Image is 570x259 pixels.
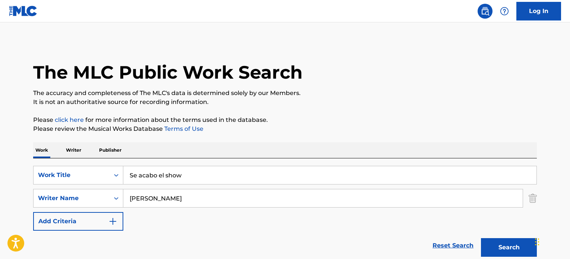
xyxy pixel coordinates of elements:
[97,142,124,158] p: Publisher
[533,223,570,259] iframe: Chat Widget
[516,2,561,20] a: Log In
[33,61,303,83] h1: The MLC Public Work Search
[38,194,105,203] div: Writer Name
[481,7,490,16] img: search
[108,217,117,226] img: 9d2ae6d4665cec9f34b9.svg
[38,171,105,180] div: Work Title
[429,237,477,254] a: Reset Search
[33,124,537,133] p: Please review the Musical Works Database
[33,98,537,107] p: It is not an authoritative source for recording information.
[478,4,493,19] a: Public Search
[529,189,537,208] img: Delete Criterion
[497,4,512,19] div: Help
[535,231,539,253] div: Drag
[33,116,537,124] p: Please for more information about the terms used in the database.
[481,238,537,257] button: Search
[55,116,84,123] a: click here
[163,125,203,132] a: Terms of Use
[33,89,537,98] p: The accuracy and completeness of The MLC's data is determined solely by our Members.
[33,212,123,231] button: Add Criteria
[500,7,509,16] img: help
[33,142,50,158] p: Work
[9,6,38,16] img: MLC Logo
[64,142,83,158] p: Writer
